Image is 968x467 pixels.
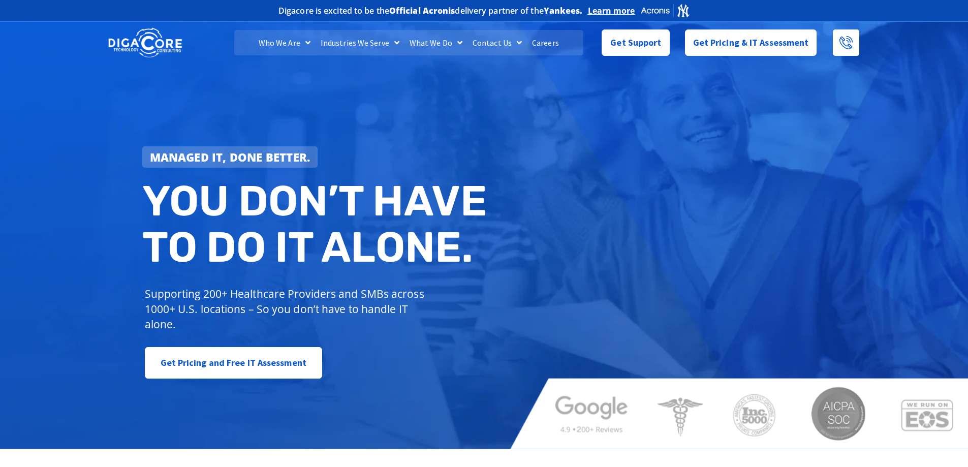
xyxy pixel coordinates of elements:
[278,7,583,15] h2: Digacore is excited to be the delivery partner of the
[234,30,583,55] nav: Menu
[640,3,690,18] img: Acronis
[254,30,316,55] a: Who We Are
[142,146,318,168] a: Managed IT, done better.
[316,30,404,55] a: Industries We Serve
[150,149,310,165] strong: Managed IT, done better.
[610,33,661,53] span: Get Support
[588,6,635,16] a: Learn more
[145,286,429,332] p: Supporting 200+ Healthcare Providers and SMBs across 1000+ U.S. locations – So you don’t have to ...
[108,27,182,59] img: DigaCore Technology Consulting
[389,5,455,16] b: Official Acronis
[467,30,527,55] a: Contact Us
[145,347,322,379] a: Get Pricing and Free IT Assessment
[693,33,809,53] span: Get Pricing & IT Assessment
[404,30,467,55] a: What We Do
[161,353,306,373] span: Get Pricing and Free IT Assessment
[544,5,583,16] b: Yankees.
[527,30,564,55] a: Careers
[685,29,817,56] a: Get Pricing & IT Assessment
[142,178,492,271] h2: You don’t have to do IT alone.
[602,29,669,56] a: Get Support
